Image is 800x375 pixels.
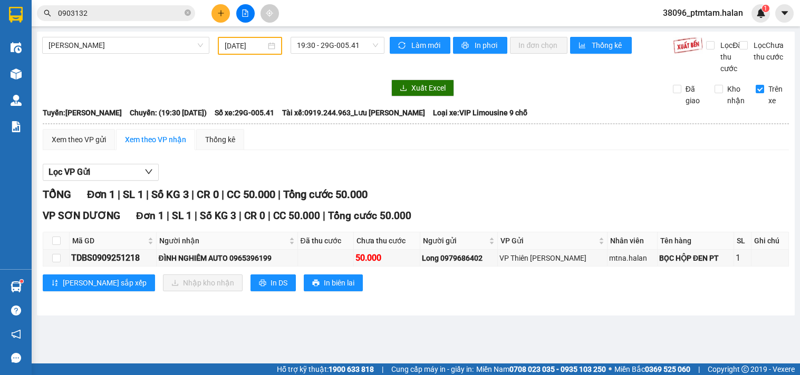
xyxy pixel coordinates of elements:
div: Long 0979686402 [422,252,496,264]
button: Lọc VP Gửi [43,164,159,181]
span: printer [312,279,320,288]
span: search [44,9,51,17]
span: | [239,210,242,222]
span: 38096_ptmtam.halan [654,6,751,19]
span: Chuyến: (19:30 [DATE]) [130,107,207,119]
div: BỌC HỘP ĐEN PT [659,252,732,264]
div: Xem theo VP gửi [52,134,106,145]
button: printerIn DS [250,274,296,291]
span: Thái Nguyên - Tuyên Quang [49,37,203,53]
span: Đơn 1 [136,210,164,222]
span: SL 1 [172,210,192,222]
span: bar-chart [579,42,587,50]
span: close-circle [185,9,191,16]
div: VP Thiên [PERSON_NAME] [499,252,605,264]
td: VP Thiên Đường Bảo Sơn [498,250,608,267]
span: sort-ascending [51,279,59,288]
th: SL [734,232,751,250]
span: | [118,188,120,201]
img: logo-vxr [9,7,23,23]
span: Lọc Đã thu cước [716,40,744,74]
span: Kho nhận [723,83,749,106]
span: Xuất Excel [411,82,446,94]
img: solution-icon [11,121,22,132]
span: Thống kê [592,40,623,51]
button: In đơn chọn [510,37,567,54]
span: CC 50.000 [273,210,320,222]
span: | [167,210,169,222]
input: 09/09/2025 [225,40,266,52]
span: Tài xế: 0919.244.963_Lưu [PERSON_NAME] [282,107,425,119]
span: Loại xe: VIP Limousine 9 chỗ [433,107,527,119]
span: | [146,188,149,201]
span: | [323,210,325,222]
strong: 0369 525 060 [645,365,690,373]
span: VP Gửi [500,235,596,246]
img: warehouse-icon [11,95,22,106]
span: | [698,363,700,375]
th: Chưa thu cước [354,232,420,250]
span: 1 [764,5,767,12]
th: Nhân viên [608,232,658,250]
span: CR 0 [197,188,219,201]
span: Mã GD [72,235,146,246]
span: Làm mới [411,40,442,51]
button: syncLàm mới [390,37,450,54]
span: Số xe: 29G-005.41 [215,107,274,119]
span: Miền Bắc [614,363,690,375]
img: icon-new-feature [756,8,766,18]
th: Ghi chú [751,232,789,250]
span: | [191,188,194,201]
td: TDBS0909251218 [70,250,157,267]
th: Tên hàng [658,232,734,250]
button: bar-chartThống kê [570,37,632,54]
span: In phơi [475,40,499,51]
button: printerIn phơi [453,37,507,54]
button: aim [261,4,279,23]
div: 1 [736,251,749,264]
sup: 1 [20,280,23,283]
span: notification [11,329,21,339]
th: Đã thu cước [298,232,354,250]
div: ĐÌNH NGHIÊM AUTO 0965396199 [158,252,295,264]
span: Hỗ trợ kỹ thuật: [277,363,374,375]
span: | [195,210,197,222]
span: Số KG 3 [151,188,189,201]
span: message [11,353,21,363]
span: Số KG 3 [200,210,236,222]
button: sort-ascending[PERSON_NAME] sắp xếp [43,274,155,291]
div: TDBS0909251218 [71,251,155,264]
span: Tổng cước 50.000 [328,210,411,222]
span: Đơn 1 [87,188,115,201]
button: printerIn biên lai [304,274,363,291]
span: In biên lai [324,277,354,289]
span: | [221,188,224,201]
span: VP SƠN DƯƠNG [43,210,120,222]
span: | [278,188,281,201]
span: [PERSON_NAME] sắp xếp [63,277,147,289]
button: plus [211,4,230,23]
span: Cung cấp máy in - giấy in: [391,363,474,375]
b: Tuyến: [PERSON_NAME] [43,108,122,117]
strong: 1900 633 818 [329,365,374,373]
input: Tìm tên, số ĐT hoặc mã đơn [58,7,182,19]
div: mtna.halan [609,252,656,264]
span: question-circle [11,305,21,315]
span: printer [461,42,470,50]
span: sync [398,42,407,50]
span: down [144,167,153,176]
span: Tổng cước 50.000 [283,188,368,201]
span: 19:30 - 29G-005.41 [297,37,378,53]
button: downloadNhập kho nhận [163,274,243,291]
span: Lọc VP Gửi [49,165,90,179]
span: ⚪️ [609,367,612,371]
strong: 0708 023 035 - 0935 103 250 [509,365,606,373]
span: CR 0 [244,210,265,222]
span: close-circle [185,8,191,18]
span: TỔNG [43,188,71,201]
span: aim [266,9,273,17]
div: Xem theo VP nhận [125,134,186,145]
span: copyright [741,366,749,373]
span: Miền Nam [476,363,606,375]
img: warehouse-icon [11,42,22,53]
